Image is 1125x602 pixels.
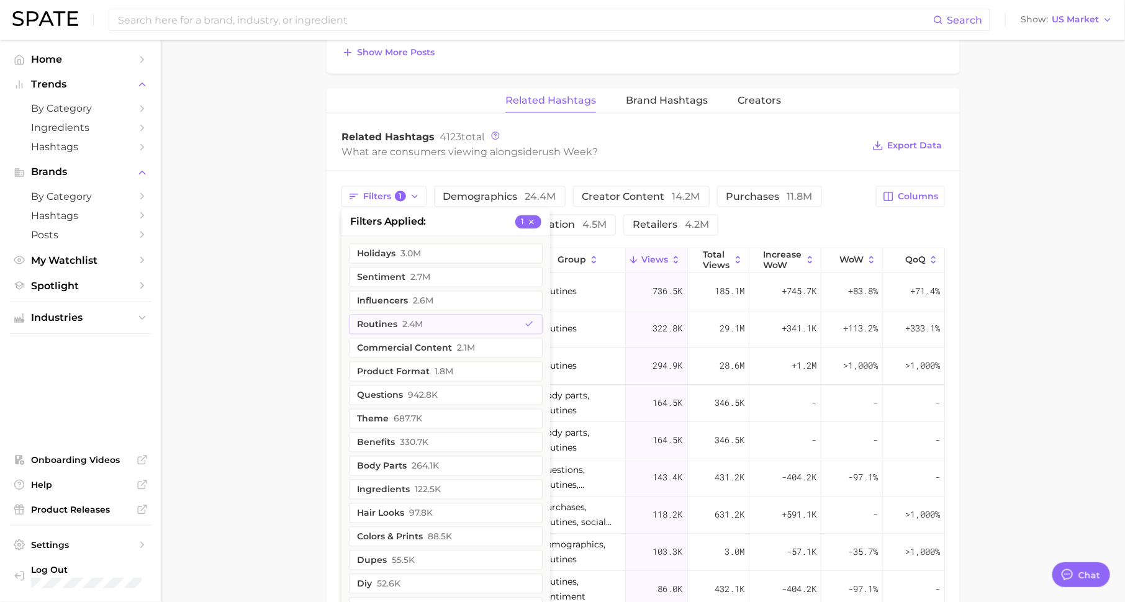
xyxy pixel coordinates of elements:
[31,102,130,114] span: by Category
[10,118,151,137] a: Ingredients
[873,433,878,448] span: -
[342,423,944,460] button: rush week#eyebrowroutinebody parts, routines164.5k346.5k---
[653,545,683,560] span: 103.3k
[715,433,744,448] span: 346.5k
[349,362,543,382] button: product format
[440,131,484,143] span: total
[409,508,433,518] span: 97.8k
[349,574,543,594] button: diy
[349,291,543,311] button: influencers
[349,527,543,547] button: colors & prints
[811,433,816,448] span: -
[715,582,744,597] span: 432.1k
[31,53,130,65] span: Home
[873,508,878,523] span: -
[715,284,744,299] span: 185.1m
[342,385,944,423] button: rush week#browroutinebody parts, routines164.5k346.5k---
[653,396,683,411] span: 164.5k
[653,321,683,336] span: 322.8k
[342,460,944,497] button: rush week#summertimefunquestions, routines, sentiment143.4k431.2k-404.2k-97.1%-
[910,284,940,299] span: +71.4%
[349,456,543,476] button: body parts
[626,249,687,273] button: Views
[720,321,744,336] span: 29.1m
[538,146,592,158] span: rush week
[541,500,621,530] span: purchases, routines, social media
[394,414,422,424] span: 687.7k
[685,219,709,231] span: 4.2m
[876,186,945,207] button: Columns
[363,191,406,202] span: Filters
[905,546,940,558] span: >1,000%
[541,389,621,418] span: body parts, routines
[883,249,944,273] button: QoQ
[349,480,543,500] button: ingredients
[873,396,878,411] span: -
[626,95,708,106] span: Brand Hashtags
[31,229,130,241] span: Posts
[10,308,151,327] button: Industries
[400,438,428,447] span: 330.7k
[905,360,940,372] span: >1,000%
[31,280,130,292] span: Spotlight
[935,396,940,411] span: -
[787,191,813,202] span: 11.8m
[10,500,151,519] a: Product Releases
[10,163,151,181] button: Brands
[653,433,683,448] span: 164.5k
[653,508,683,523] span: 118.2k
[782,582,816,597] span: -404.2k
[582,219,607,231] span: 4.5m
[811,396,816,411] span: -
[792,359,816,374] span: +1.2m
[821,249,883,273] button: WoW
[653,359,683,374] span: 294.9k
[412,461,439,471] span: 264.1k
[10,75,151,94] button: Trends
[342,348,944,385] button: rush week#collegegotmelikeroutines294.9k28.6m+1.2m>1,000%>1,000%
[10,276,151,295] a: Spotlight
[641,255,668,265] span: Views
[653,284,683,299] span: 736.5k
[738,95,781,106] span: Creators
[443,192,556,202] span: demographics
[339,44,438,61] button: Show more posts
[541,537,621,567] span: demographics, routines
[905,321,940,336] span: +333.1%
[349,385,543,405] button: questions
[541,284,577,299] span: routines
[905,509,940,521] span: >1,000%
[848,582,878,597] span: -97.1%
[536,249,626,273] button: group
[848,545,878,560] span: -35.7%
[10,225,151,245] a: Posts
[10,475,151,494] a: Help
[688,249,749,273] button: Total Views
[947,14,982,26] span: Search
[349,433,543,452] button: benefits
[31,122,130,133] span: Ingredients
[10,50,151,69] a: Home
[349,267,543,287] button: sentiment
[782,321,816,336] span: +341.1k
[782,470,816,485] span: -404.2k
[457,343,475,353] span: 2.1m
[31,210,130,222] span: Hashtags
[715,396,744,411] span: 346.5k
[342,534,944,572] button: rush week#collegegirldemographics, routines103.3k3.0m-57.1k-35.7%>1,000%
[869,137,945,155] button: Export Data
[541,359,577,374] span: routines
[672,191,700,202] span: 14.2m
[935,433,940,448] span: -
[839,255,864,265] span: WoW
[1018,12,1116,28] button: ShowUS Market
[31,254,130,266] span: My Watchlist
[10,187,151,206] a: by Category
[31,312,130,323] span: Industries
[31,79,130,90] span: Trends
[935,582,940,597] span: -
[402,320,423,330] span: 2.4m
[1021,16,1048,23] span: Show
[341,131,435,143] span: Related Hashtags
[413,296,433,306] span: 2.6m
